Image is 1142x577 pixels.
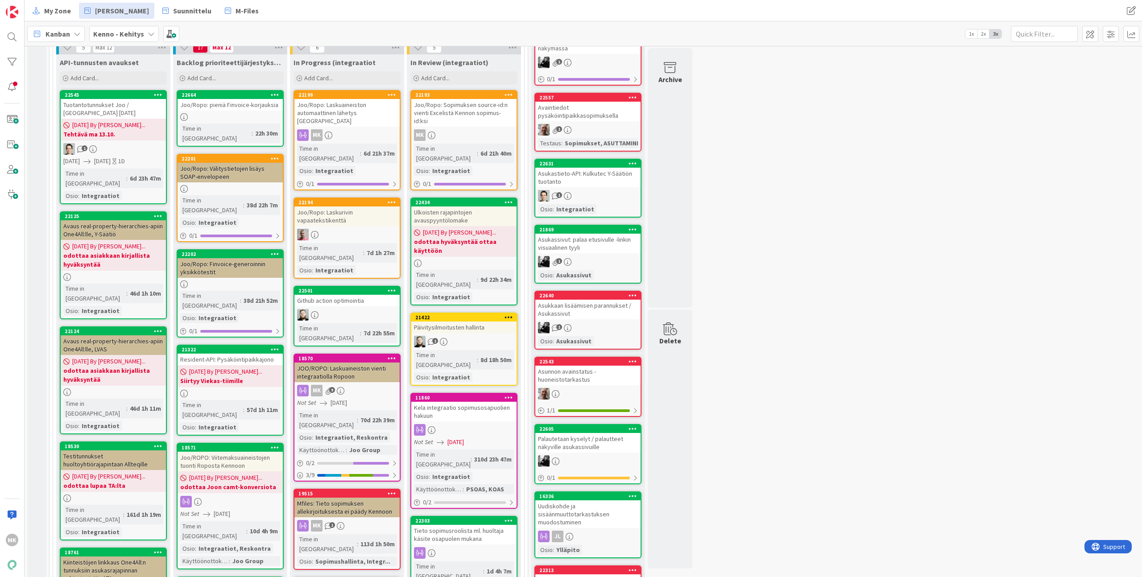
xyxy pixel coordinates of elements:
[297,243,363,263] div: Time in [GEOGRAPHIC_DATA]
[70,74,99,82] span: Add Card...
[432,338,438,344] span: 1
[411,99,517,127] div: Joo/Ropo: Sopimuksen source-id:n vienti Excelistä Kennon sopimus-id:ksi
[63,143,75,155] img: TT
[78,191,79,201] span: :
[72,357,145,366] span: [DATE] By [PERSON_NAME]...
[65,213,166,219] div: 22125
[553,270,554,280] span: :
[535,358,641,366] div: 22543
[60,441,167,540] a: 18530Testitunnukset huoltoyhtiörajapintaan Allteqille[DATE] By [PERSON_NAME]...odottaa lupaa TA:l...
[538,322,550,334] img: KM
[312,433,313,442] span: :
[360,328,361,338] span: :
[61,327,166,335] div: 22124
[556,59,562,65] span: 1
[189,326,198,336] span: 0 / 1
[411,91,517,99] div: 22193
[61,220,166,240] div: Avaus real-property-hierarchies-apiin One4All:lle, Y-Säätiö
[297,309,309,321] img: SH
[173,5,211,16] span: Suunnittelu
[414,372,429,382] div: Osio
[414,438,433,446] i: Not Set
[126,404,128,413] span: :
[421,74,450,82] span: Add Card...
[243,200,244,210] span: :
[180,291,240,310] div: Time in [GEOGRAPHIC_DATA]
[61,442,166,450] div: 18530
[297,323,360,343] div: Time in [GEOGRAPHIC_DATA]
[561,138,563,148] span: :
[313,265,356,275] div: Integraatiot
[294,287,400,295] div: 22501
[306,470,314,480] span: 3 / 9
[294,354,401,482] a: 18570JOO/ROPO: Laskuaineiston vienti integraatiolla RopoonMKNot Set[DATE]Time in [GEOGRAPHIC_DATA...
[27,3,76,19] a: My Zone
[180,422,195,432] div: Osio
[312,265,313,275] span: :
[61,450,166,470] div: Testitunnukset huoltoyhtiörajapintaan Allteqille
[313,433,390,442] div: Integraatiot, Reskontra
[195,313,196,323] span: :
[556,192,562,198] span: 1
[361,328,397,338] div: 7d 22h 55m
[219,3,264,19] a: M-Files
[178,346,283,365] div: 21322Resident-API: Pysäköintipaikkajono
[78,421,79,431] span: :
[414,270,477,289] div: Time in [GEOGRAPHIC_DATA]
[60,90,167,204] a: 22545Tuotantotunnukset Joo / [GEOGRAPHIC_DATA] [DATE][DATE] By [PERSON_NAME]...Tehtävä ma 13.10.T...
[357,415,358,425] span: :
[306,458,314,468] span: 0 / 2
[411,313,517,333] div: 21422Päivitysilmoitusten hallinta
[539,95,641,101] div: 22557
[294,363,400,382] div: JOO/ROPO: Laskuaineiston vienti integraatiolla Ropoon
[535,388,641,400] div: VH
[538,57,550,68] img: KM
[294,457,400,469] div: 0/2
[294,99,400,127] div: Joo/Ropo: Laskuaineiston automaattinen lähetys [GEOGRAPHIC_DATA]
[244,200,280,210] div: 38d 22h 7m
[538,204,553,214] div: Osio
[72,120,145,130] span: [DATE] By [PERSON_NAME]...
[535,160,641,168] div: 22631
[78,306,79,316] span: :
[196,422,239,432] div: Integraatiot
[360,148,361,158] span: :
[79,421,122,431] div: Integraatiot
[410,90,517,190] a: 22193Joo/Ropo: Sopimuksen source-id:n vienti Excelistä Kennon sopimus-id:ksiMKTime in [GEOGRAPHIC...
[547,406,555,415] span: 1 / 1
[477,275,478,284] span: :
[180,124,252,143] div: Time in [GEOGRAPHIC_DATA]
[534,424,641,484] a: 22605Palautetaan kyselyt / palautteet näkyville asukassivuilleKM0/1
[534,225,641,284] a: 21869Asukassivut: palaa etusivulle -linkin visuaalinen tyyliKMOsio:Asukassivut
[60,326,167,434] a: 22124Avaus real-property-hierarchies-apiin One4All:lle, LVAS[DATE] By [PERSON_NAME]...odottaa asi...
[178,258,283,278] div: Joo/Ropo: Finvoice-generoinnin yksikkötestit
[182,156,283,162] div: 22201
[178,250,283,278] div: 22202Joo/Ropo: Finvoice-generoinnin yksikkötestit
[182,346,283,353] div: 21322
[19,1,41,12] span: Support
[297,265,312,275] div: Osio
[539,161,641,167] div: 22631
[178,230,283,241] div: 0/1
[547,74,555,84] span: 0 / 1
[535,226,641,253] div: 21869Asukassivut: palaa etusivulle -linkin visuaalinen tyyli
[63,251,163,269] b: odottaa asiakkaan kirjallista hyväksyntää
[411,321,517,333] div: Päivitysilmoitusten hallinta
[535,425,641,453] div: 22605Palautetaan kyselyt / palautteet näkyville asukassivuille
[157,3,217,19] a: Suunnittelu
[93,29,144,38] b: Kenno - Kehitys
[556,126,562,132] span: 1
[298,288,400,294] div: 22501
[178,163,283,182] div: Joo/Ropo: Välitystietojen lisäys SOAP-envelopeen
[72,242,145,251] span: [DATE] By [PERSON_NAME]...
[253,128,280,138] div: 22h 30m
[44,5,71,16] span: My Zone
[61,91,166,99] div: 22545
[535,102,641,121] div: Avaintiedot pysäköintipaikkasopimuksella
[535,292,641,300] div: 22640
[553,336,554,346] span: :
[311,129,323,141] div: MK
[94,157,111,166] span: [DATE]
[1011,26,1078,42] input: Quick Filter...
[63,169,126,188] div: Time in [GEOGRAPHIC_DATA]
